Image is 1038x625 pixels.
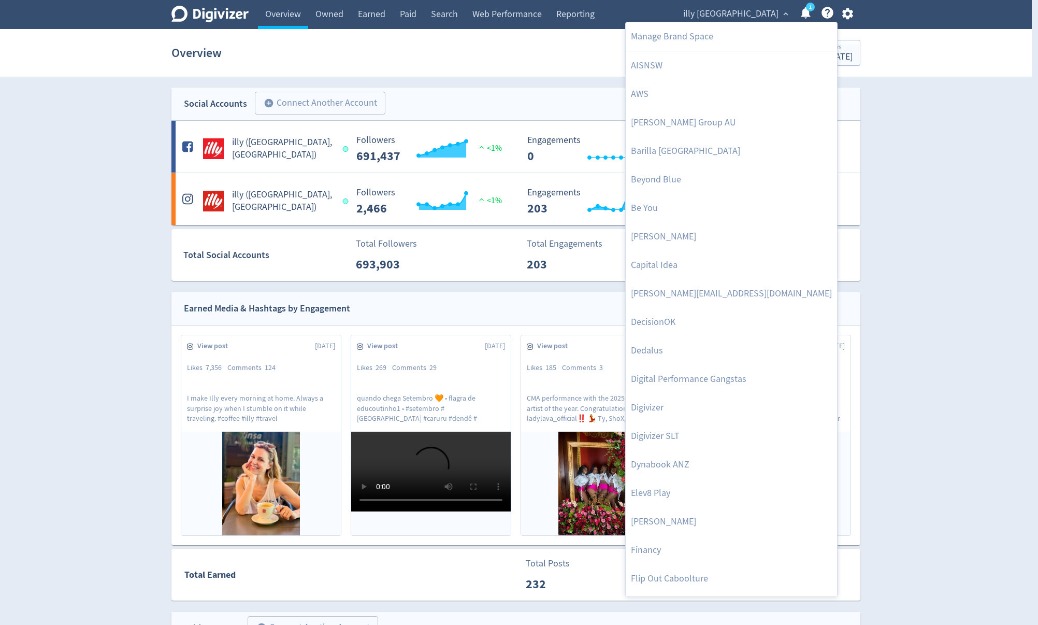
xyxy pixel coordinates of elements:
[626,393,837,422] a: Digivizer
[626,479,837,507] a: Elev8 Play
[626,51,837,80] a: AISNSW
[626,564,837,593] a: Flip Out Caboolture
[626,507,837,536] a: [PERSON_NAME]
[626,80,837,108] a: AWS
[626,422,837,450] a: Digivizer SLT
[626,336,837,365] a: Dedalus
[626,194,837,222] a: Be You
[626,450,837,479] a: Dynabook ANZ
[626,251,837,279] a: Capital Idea
[626,165,837,194] a: Beyond Blue
[626,536,837,564] a: Financy
[626,108,837,137] a: [PERSON_NAME] Group AU
[626,22,837,51] a: Manage Brand Space
[626,222,837,251] a: [PERSON_NAME]
[626,308,837,336] a: DecisionOK
[626,137,837,165] a: Barilla [GEOGRAPHIC_DATA]
[626,279,837,308] a: [PERSON_NAME][EMAIL_ADDRESS][DOMAIN_NAME]
[626,365,837,393] a: Digital Performance Gangstas
[626,593,837,621] a: Flip Out HQ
